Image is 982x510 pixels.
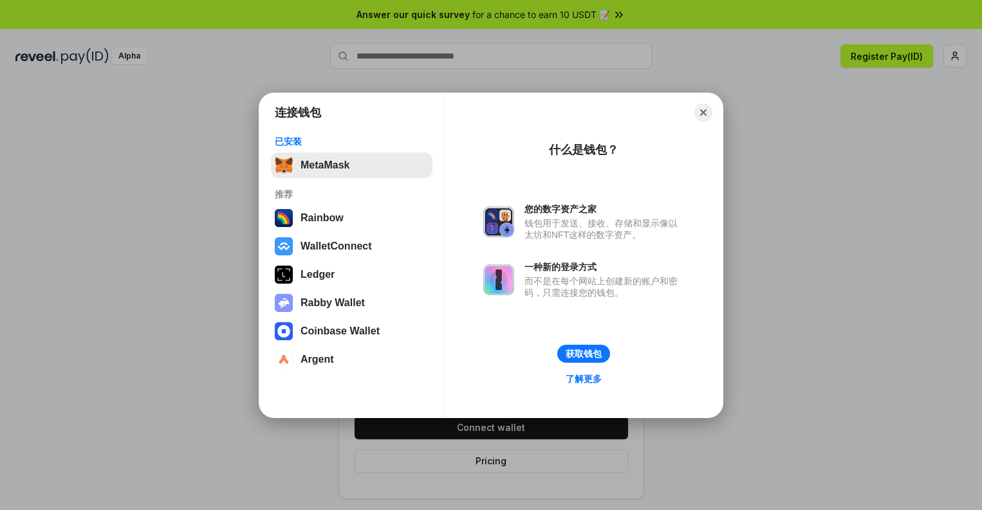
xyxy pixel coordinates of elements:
img: svg+xml,%3Csvg%20width%3D%2228%22%20height%3D%2228%22%20viewBox%3D%220%200%2028%2028%22%20fill%3D... [275,237,293,255]
button: Rainbow [271,205,432,231]
div: Argent [301,354,334,365]
h1: 连接钱包 [275,105,321,120]
img: svg+xml,%3Csvg%20xmlns%3D%22http%3A%2F%2Fwww.w3.org%2F2000%2Fsvg%22%20fill%3D%22none%22%20viewBox... [275,294,293,312]
button: Rabby Wallet [271,290,432,316]
div: Rabby Wallet [301,297,365,309]
div: 什么是钱包？ [549,142,618,158]
img: svg+xml,%3Csvg%20width%3D%2228%22%20height%3D%2228%22%20viewBox%3D%220%200%2028%2028%22%20fill%3D... [275,351,293,369]
button: Coinbase Wallet [271,318,432,344]
div: 获取钱包 [566,348,602,360]
button: WalletConnect [271,233,432,259]
button: Argent [271,347,432,372]
div: 一种新的登录方式 [524,261,684,273]
div: 钱包用于发送、接收、存储和显示像以太坊和NFT这样的数字资产。 [524,217,684,241]
img: svg+xml,%3Csvg%20width%3D%2228%22%20height%3D%2228%22%20viewBox%3D%220%200%2028%2028%22%20fill%3D... [275,322,293,340]
div: Ledger [301,269,335,280]
button: 获取钱包 [557,345,610,363]
div: 了解更多 [566,373,602,385]
div: 您的数字资产之家 [524,203,684,215]
div: Coinbase Wallet [301,325,380,337]
img: svg+xml,%3Csvg%20xmlns%3D%22http%3A%2F%2Fwww.w3.org%2F2000%2Fsvg%22%20fill%3D%22none%22%20viewBox... [483,264,514,295]
img: svg+xml,%3Csvg%20width%3D%22120%22%20height%3D%22120%22%20viewBox%3D%220%200%20120%20120%22%20fil... [275,209,293,227]
button: Ledger [271,262,432,287]
div: 推荐 [275,188,429,200]
div: 而不是在每个网站上创建新的账户和密码，只需连接您的钱包。 [524,275,684,298]
img: svg+xml,%3Csvg%20fill%3D%22none%22%20height%3D%2233%22%20viewBox%3D%220%200%2035%2033%22%20width%... [275,156,293,174]
button: Close [694,104,712,122]
div: 已安装 [275,136,429,147]
div: MetaMask [301,159,349,171]
a: 了解更多 [558,370,609,387]
div: Rainbow [301,212,344,224]
img: svg+xml,%3Csvg%20xmlns%3D%22http%3A%2F%2Fwww.w3.org%2F2000%2Fsvg%22%20fill%3D%22none%22%20viewBox... [483,206,514,237]
div: WalletConnect [301,241,372,252]
img: svg+xml,%3Csvg%20xmlns%3D%22http%3A%2F%2Fwww.w3.org%2F2000%2Fsvg%22%20width%3D%2228%22%20height%3... [275,266,293,284]
button: MetaMask [271,152,432,178]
